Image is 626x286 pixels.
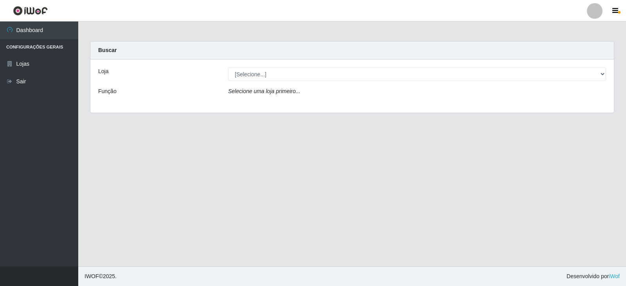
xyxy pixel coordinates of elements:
[609,273,620,279] a: iWof
[98,87,117,95] label: Função
[567,272,620,281] span: Desenvolvido por
[13,6,48,16] img: CoreUI Logo
[85,273,99,279] span: IWOF
[85,272,117,281] span: © 2025 .
[98,67,108,76] label: Loja
[98,47,117,53] strong: Buscar
[228,88,300,94] i: Selecione uma loja primeiro...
